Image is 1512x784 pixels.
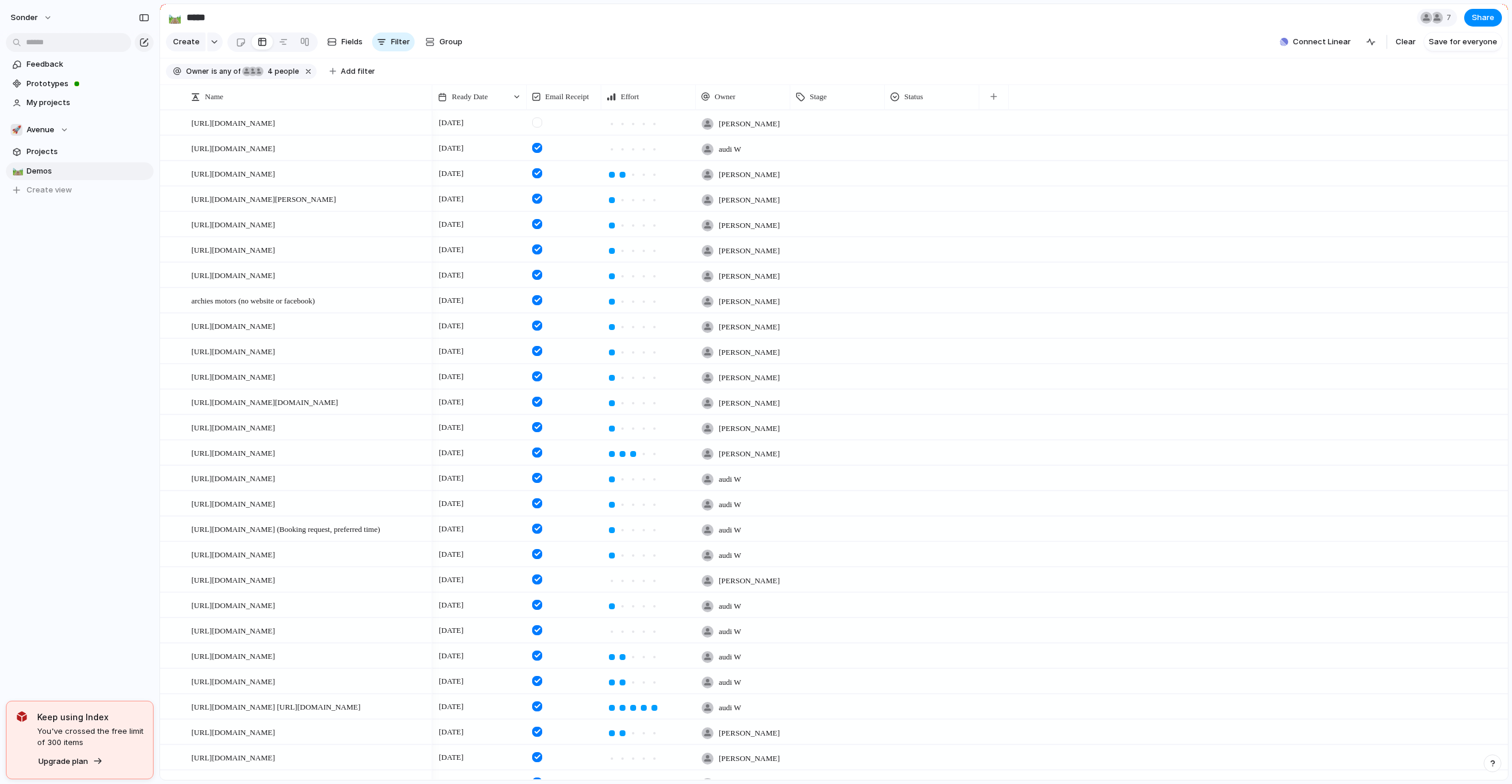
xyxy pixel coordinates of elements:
[719,651,741,663] span: audi W
[1391,32,1420,51] button: Clear
[191,446,275,459] span: [URL][DOMAIN_NAME]
[6,94,154,112] a: My projects
[436,496,467,511] span: [DATE]
[211,66,217,77] span: is
[1275,33,1355,51] button: Connect Linear
[436,293,467,308] span: [DATE]
[719,677,741,688] span: audi W
[191,700,360,713] span: [URL][DOMAIN_NAME] [URL][DOMAIN_NAME]
[191,623,275,637] span: [URL][DOMAIN_NAME]
[264,67,275,76] span: 4
[719,118,780,130] span: [PERSON_NAME]
[719,220,780,231] span: [PERSON_NAME]
[11,12,38,24] span: sonder
[191,649,275,662] span: [URL][DOMAIN_NAME]
[191,750,275,764] span: [URL][DOMAIN_NAME]
[719,194,780,206] span: [PERSON_NAME]
[719,143,741,155] span: audi W
[341,66,375,77] span: Add filter
[719,575,780,587] span: [PERSON_NAME]
[191,522,380,535] span: [URL][DOMAIN_NAME] (Booking request, preferred time)
[436,217,467,231] span: [DATE]
[27,184,72,196] span: Create view
[436,522,467,536] span: [DATE]
[1396,36,1416,48] span: Clear
[168,9,181,25] div: 🛤️
[209,65,243,78] button: isany of
[719,372,780,384] span: [PERSON_NAME]
[27,78,149,90] span: Prototypes
[11,124,22,136] div: 🚀
[38,756,88,767] span: Upgrade plan
[6,143,154,161] a: Projects
[719,321,780,333] span: [PERSON_NAME]
[719,626,741,638] span: audi W
[436,573,467,587] span: [DATE]
[191,319,275,332] span: [URL][DOMAIN_NAME]
[436,623,467,638] span: [DATE]
[436,395,467,409] span: [DATE]
[27,146,149,158] span: Projects
[436,344,467,358] span: [DATE]
[341,36,363,48] span: Fields
[719,245,780,257] span: [PERSON_NAME]
[719,550,741,561] span: audi W
[419,32,468,51] button: Group
[6,55,154,73] a: Feedback
[6,162,154,180] a: 🛤️Demos
[810,91,827,103] span: Stage
[166,32,206,51] button: Create
[621,91,639,103] span: Effort
[27,124,54,136] span: Avenue
[191,598,275,612] span: [URL][DOMAIN_NAME]
[191,141,275,155] span: [URL][DOMAIN_NAME]
[191,192,336,205] span: [URL][DOMAIN_NAME][PERSON_NAME]
[322,32,367,51] button: Fields
[436,319,467,333] span: [DATE]
[719,600,741,612] span: audi W
[719,524,741,536] span: audi W
[6,75,154,93] a: Prototypes
[217,66,240,77] span: any of
[27,165,149,177] span: Demos
[452,91,488,103] span: Ready Date
[191,293,315,307] span: archies motors (no website or facebook)
[719,753,780,765] span: [PERSON_NAME]
[6,121,154,139] button: 🚀Avenue
[719,702,741,714] span: audi W
[719,169,780,181] span: [PERSON_NAME]
[436,268,467,282] span: [DATE]
[436,750,467,765] span: [DATE]
[191,547,275,561] span: [URL][DOMAIN_NAME]
[719,270,780,282] span: [PERSON_NAME]
[436,725,467,739] span: [DATE]
[191,344,275,358] span: [URL][DOMAIN_NAME]
[372,32,415,51] button: Filter
[904,91,923,103] span: Status
[436,141,467,155] span: [DATE]
[436,116,467,130] span: [DATE]
[37,726,144,749] span: You've crossed the free limit of 300 items
[11,165,22,177] button: 🛤️
[391,36,410,48] span: Filter
[37,711,144,723] span: Keep using Index
[165,8,184,27] button: 🛤️
[1429,36,1497,48] span: Save for everyone
[715,91,735,103] span: Owner
[35,753,106,770] button: Upgrade plan
[1464,9,1502,27] button: Share
[186,66,209,77] span: Owner
[191,573,275,586] span: [URL][DOMAIN_NAME]
[719,423,780,435] span: [PERSON_NAME]
[322,63,382,80] button: Add filter
[191,243,275,256] span: [URL][DOMAIN_NAME]
[27,58,149,70] span: Feedback
[12,164,21,178] div: 🛤️
[439,36,462,48] span: Group
[719,473,741,485] span: audi W
[173,36,200,48] span: Create
[1424,32,1502,51] button: Save for everyone
[436,192,467,206] span: [DATE]
[191,116,275,129] span: [URL][DOMAIN_NAME]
